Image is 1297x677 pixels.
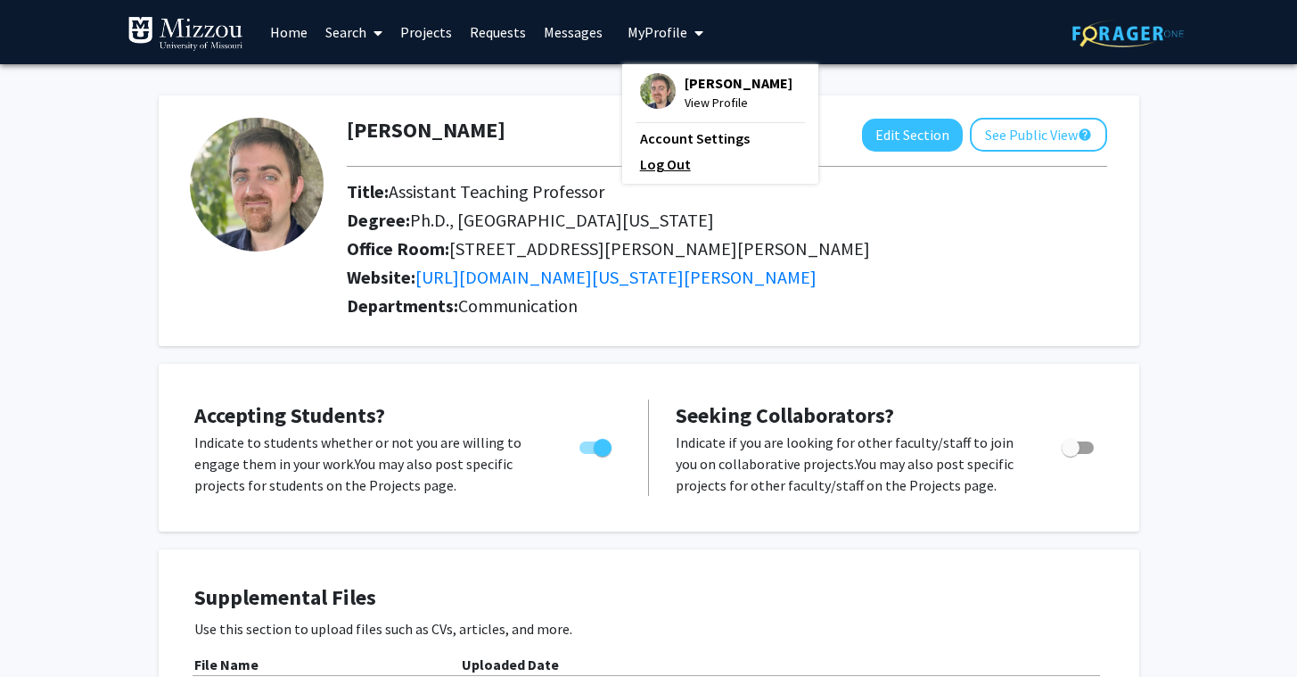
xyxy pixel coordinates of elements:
[676,401,894,429] span: Seeking Collaborators?
[127,16,243,52] img: University of Missouri Logo
[415,266,817,288] a: Opens in a new tab
[535,1,612,63] a: Messages
[449,237,870,260] span: [STREET_ADDRESS][PERSON_NAME][PERSON_NAME]
[347,238,1107,260] h2: Office Room:
[572,432,621,458] div: Toggle
[347,267,1107,288] h2: Website:
[13,597,76,664] iframe: Chat
[1072,20,1184,47] img: ForagerOne Logo
[458,294,578,317] span: Communication
[685,93,792,112] span: View Profile
[461,1,535,63] a: Requests
[347,210,1107,231] h2: Degree:
[194,401,385,429] span: Accepting Students?
[333,295,1121,317] h2: Departments:
[640,128,800,149] a: Account Settings
[676,432,1028,496] p: Indicate if you are looking for other faculty/staff to join you on collaborative projects. You ma...
[1055,432,1104,458] div: Toggle
[190,118,324,252] img: Profile Picture
[389,180,604,202] span: Assistant Teaching Professor
[347,118,505,144] h1: [PERSON_NAME]
[640,153,800,175] a: Log Out
[862,119,963,152] button: Edit Section
[194,618,1104,640] p: Use this section to upload files such as CVs, articles, and more.
[391,1,461,63] a: Projects
[628,23,687,41] span: My Profile
[316,1,391,63] a: Search
[640,73,676,109] img: Profile Picture
[347,181,1107,202] h2: Title:
[1078,124,1092,145] mat-icon: help
[194,656,259,673] b: File Name
[261,1,316,63] a: Home
[462,656,559,673] b: Uploaded Date
[640,73,792,112] div: Profile Picture[PERSON_NAME]View Profile
[685,73,792,93] span: [PERSON_NAME]
[194,585,1104,611] h4: Supplemental Files
[970,118,1107,152] button: See Public View
[194,432,546,496] p: Indicate to students whether or not you are willing to engage them in your work. You may also pos...
[410,209,714,231] span: Ph.D., [GEOGRAPHIC_DATA][US_STATE]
